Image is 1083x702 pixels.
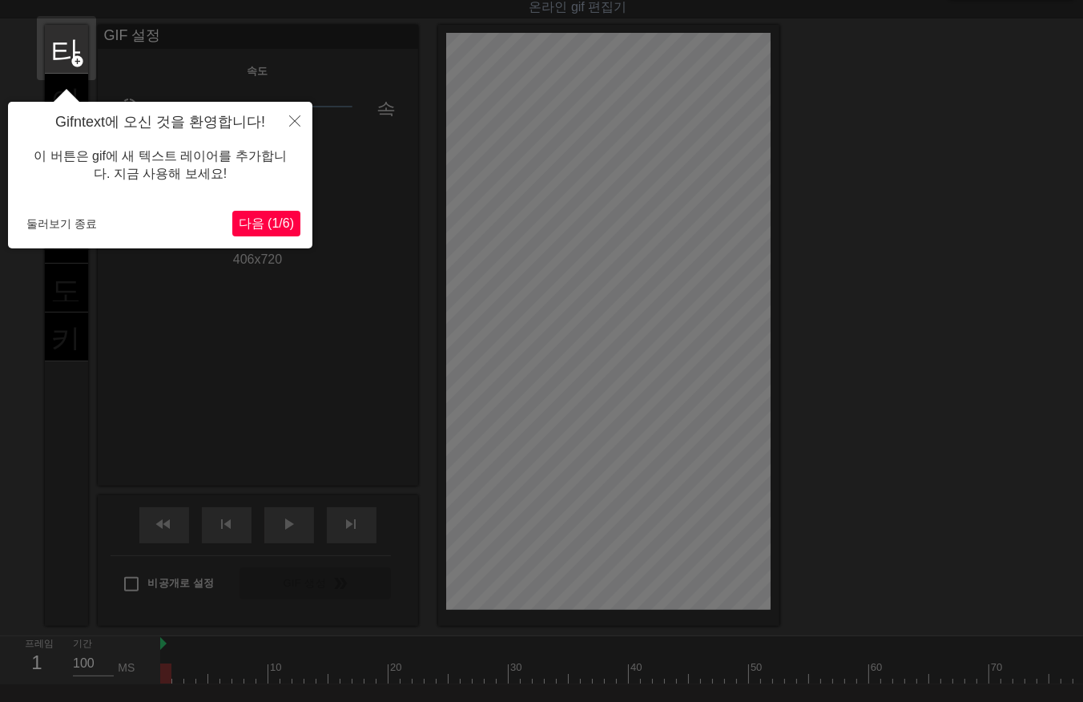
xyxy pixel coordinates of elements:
[20,131,300,200] div: 이 버튼은 gif에 새 텍스트 레이어를 추가합니다. 지금 사용해 보세요!
[277,102,312,139] button: 닫다
[239,216,294,230] span: 다음 (1/6)
[232,211,300,236] button: 다음
[20,212,103,236] button: 둘러보기 종료
[20,114,300,131] h4: Gifntext에 오신 것을 환영합니다!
